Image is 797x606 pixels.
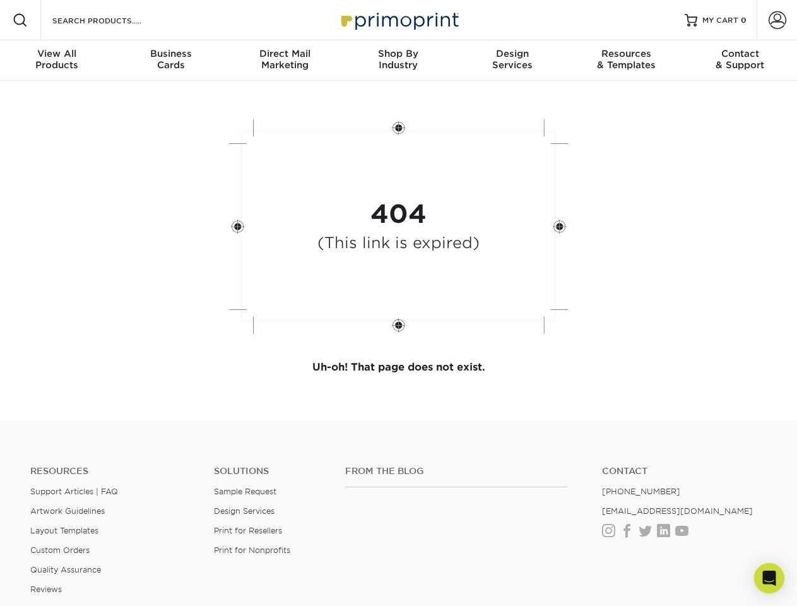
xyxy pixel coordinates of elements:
a: Contact& Support [683,40,797,81]
div: Marketing [228,48,341,71]
div: & Support [683,48,797,71]
h4: Solutions [214,466,326,477]
a: Contact [602,466,767,477]
input: SEARCH PRODUCTS..... [51,13,174,28]
a: Design Services [214,506,275,516]
span: Resources [569,48,683,59]
h4: Resources [30,466,195,477]
h4: (This link is expired) [317,234,480,252]
a: [EMAIL_ADDRESS][DOMAIN_NAME] [602,506,753,516]
a: Direct MailMarketing [228,40,341,81]
div: Cards [114,48,227,71]
h4: From the Blog [345,466,568,477]
a: Artwork Guidelines [30,506,105,516]
span: Shop By [341,48,455,59]
strong: Uh-oh! That page does not exist. [312,361,485,373]
a: Support Articles | FAQ [30,487,118,496]
span: Design [456,48,569,59]
strong: 404 [370,199,427,229]
div: Open Intercom Messenger [754,563,784,593]
span: Direct Mail [228,48,341,59]
div: Services [456,48,569,71]
a: DesignServices [456,40,569,81]
a: [PHONE_NUMBER] [602,487,680,496]
span: 0 [741,16,747,25]
a: Shop ByIndustry [341,40,455,81]
a: Resources& Templates [569,40,683,81]
span: Business [114,48,227,59]
div: Industry [341,48,455,71]
a: Sample Request [214,487,276,496]
a: BusinessCards [114,40,227,81]
span: MY CART [702,15,738,26]
div: & Templates [569,48,683,71]
img: Primoprint [336,6,462,33]
span: Contact [683,48,797,59]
